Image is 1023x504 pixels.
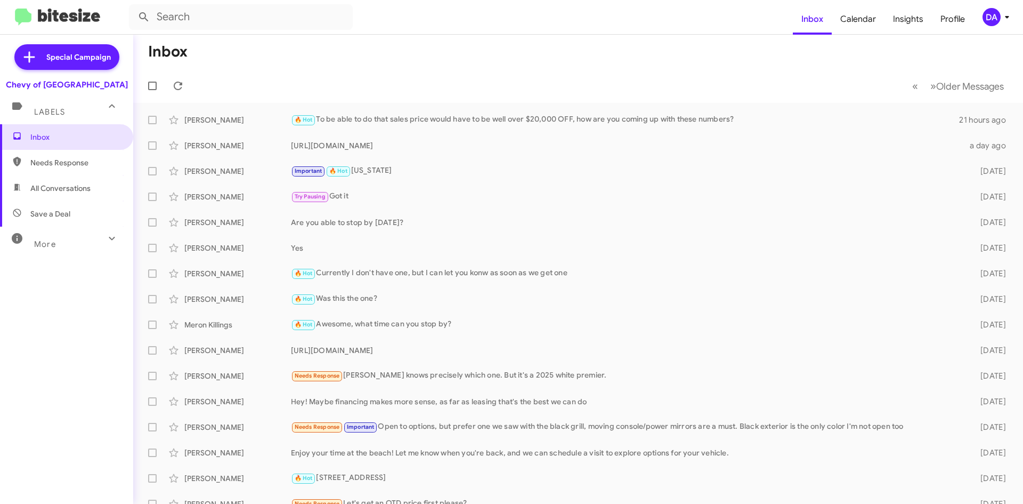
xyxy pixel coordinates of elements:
[329,167,347,174] span: 🔥 Hot
[295,372,340,379] span: Needs Response
[963,422,1014,433] div: [DATE]
[295,116,313,123] span: 🔥 Hot
[184,447,291,458] div: [PERSON_NAME]
[963,345,1014,356] div: [DATE]
[34,239,56,249] span: More
[291,267,963,279] div: Currently I don't have one, but I can let you konw as soon as we get one
[291,421,963,433] div: Open to options, but prefer one we saw with the black grill, moving console/power mirrors are a m...
[291,472,963,484] div: [STREET_ADDRESS]
[291,140,963,151] div: [URL][DOMAIN_NAME]
[793,4,832,35] a: Inbox
[184,166,291,177] div: [PERSON_NAME]
[291,370,963,382] div: [PERSON_NAME] knows precisely which one. But it's a 2025 white premier.
[906,75,1010,97] nav: Page navigation example
[295,270,313,277] span: 🔥 Hot
[963,447,1014,458] div: [DATE]
[184,473,291,484] div: [PERSON_NAME]
[932,4,973,35] a: Profile
[184,243,291,253] div: [PERSON_NAME]
[291,190,963,203] div: Got it
[906,75,924,97] button: Previous
[936,81,1004,92] span: Older Messages
[963,319,1014,330] div: [DATE]
[295,321,313,328] span: 🔥 Hot
[963,268,1014,279] div: [DATE]
[347,423,375,430] span: Important
[832,4,884,35] a: Calendar
[963,294,1014,305] div: [DATE]
[184,422,291,433] div: [PERSON_NAME]
[184,294,291,305] div: [PERSON_NAME]
[291,293,963,305] div: Was this the one?
[930,79,936,93] span: »
[884,4,932,35] a: Insights
[34,107,65,117] span: Labels
[184,371,291,381] div: [PERSON_NAME]
[291,243,963,253] div: Yes
[963,371,1014,381] div: [DATE]
[30,183,91,194] span: All Conversations
[148,43,188,60] h1: Inbox
[963,140,1014,151] div: a day ago
[291,447,963,458] div: Enjoy your time at the beach! Let me know when you're back, and we can schedule a visit to explor...
[912,79,918,93] span: «
[295,193,326,200] span: Try Pausing
[963,191,1014,202] div: [DATE]
[973,8,1011,26] button: DA
[184,345,291,356] div: [PERSON_NAME]
[184,268,291,279] div: [PERSON_NAME]
[983,8,1001,26] div: DA
[291,114,959,126] div: To be able to do that sales price would have to be well over $20,000 OFF, how are you coming up w...
[46,52,111,62] span: Special Campaign
[963,217,1014,228] div: [DATE]
[184,217,291,228] div: [PERSON_NAME]
[30,209,70,219] span: Save a Deal
[959,115,1014,125] div: 21 hours ago
[291,217,963,228] div: Are you able to stop by [DATE]?
[30,132,121,142] span: Inbox
[129,4,353,30] input: Search
[184,140,291,151] div: [PERSON_NAME]
[963,166,1014,177] div: [DATE]
[30,157,121,168] span: Needs Response
[184,191,291,202] div: [PERSON_NAME]
[14,44,119,70] a: Special Campaign
[291,165,963,177] div: [US_STATE]
[184,396,291,407] div: [PERSON_NAME]
[291,318,963,331] div: Awesome, what time can you stop by?
[924,75,1010,97] button: Next
[291,396,963,407] div: Hey! Maybe financing makes more sense, as far as leasing that's the best we can do
[963,243,1014,253] div: [DATE]
[6,79,128,90] div: Chevy of [GEOGRAPHIC_DATA]
[295,167,322,174] span: Important
[184,115,291,125] div: [PERSON_NAME]
[963,473,1014,484] div: [DATE]
[963,396,1014,407] div: [DATE]
[295,295,313,302] span: 🔥 Hot
[295,423,340,430] span: Needs Response
[291,345,963,356] div: [URL][DOMAIN_NAME]
[295,475,313,482] span: 🔥 Hot
[184,319,291,330] div: Meron Killings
